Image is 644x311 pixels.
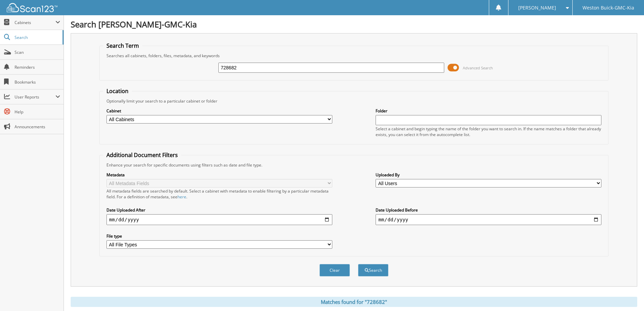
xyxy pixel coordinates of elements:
[103,87,132,95] legend: Location
[106,172,332,178] label: Metadata
[376,214,601,225] input: end
[376,126,601,137] div: Select a cabinet and begin typing the name of the folder you want to search in. If the name match...
[103,98,605,104] div: Optionally limit your search to a particular cabinet or folder
[15,94,55,100] span: User Reports
[518,6,556,10] span: [PERSON_NAME]
[376,108,601,114] label: Folder
[106,108,332,114] label: Cabinet
[71,297,637,307] div: Matches found for "728682"
[103,42,142,49] legend: Search Term
[15,124,60,130] span: Announcements
[103,162,605,168] div: Enhance your search for specific documents using filters such as date and file type.
[582,6,634,10] span: Weston Buick-GMC-Kia
[319,264,350,276] button: Clear
[358,264,388,276] button: Search
[106,214,332,225] input: start
[106,233,332,239] label: File type
[106,188,332,200] div: All metadata fields are searched by default. Select a cabinet with metadata to enable filtering b...
[463,65,493,70] span: Advanced Search
[103,53,605,59] div: Searches all cabinets, folders, files, metadata, and keywords
[7,3,57,12] img: scan123-logo-white.svg
[15,64,60,70] span: Reminders
[103,151,181,159] legend: Additional Document Filters
[15,35,59,40] span: Search
[71,19,637,30] h1: Search [PERSON_NAME]-GMC-Kia
[15,79,60,85] span: Bookmarks
[177,194,186,200] a: here
[15,49,60,55] span: Scan
[15,20,55,25] span: Cabinets
[106,207,332,213] label: Date Uploaded After
[376,172,601,178] label: Uploaded By
[376,207,601,213] label: Date Uploaded Before
[15,109,60,115] span: Help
